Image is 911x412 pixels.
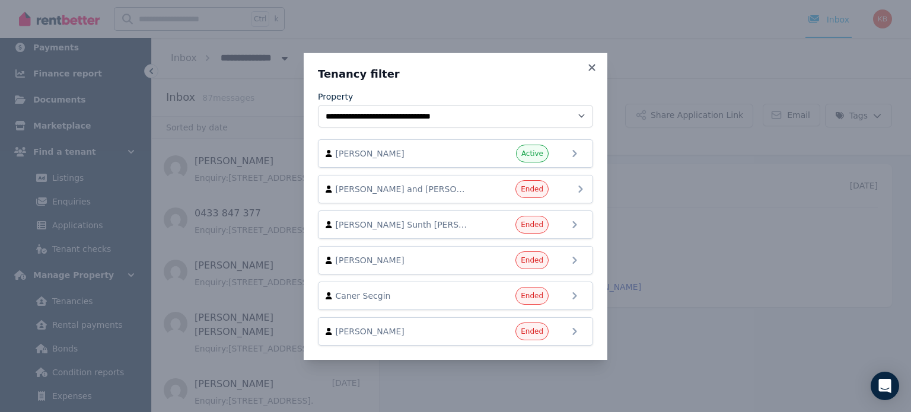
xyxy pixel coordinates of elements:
span: Ended [521,327,543,336]
span: [PERSON_NAME] [336,148,471,159]
h3: Tenancy filter [318,67,593,81]
a: [PERSON_NAME]Ended [318,317,593,346]
a: [PERSON_NAME] Sunth [PERSON_NAME]Ended [318,210,593,239]
span: Ended [521,184,543,194]
a: [PERSON_NAME]Active [318,139,593,168]
div: Open Intercom Messenger [871,372,899,400]
span: [PERSON_NAME] [336,254,471,266]
span: Caner Secgin [336,290,471,302]
span: [PERSON_NAME] [336,325,471,337]
span: Ended [521,220,543,229]
span: [PERSON_NAME] Sunth [PERSON_NAME] [336,219,471,231]
span: Active [521,149,543,158]
label: Property [318,91,353,103]
a: Caner SecginEnded [318,282,593,310]
a: [PERSON_NAME]Ended [318,246,593,274]
span: Ended [521,255,543,265]
span: Ended [521,291,543,301]
a: [PERSON_NAME] and [PERSON_NAME] [PERSON_NAME]Ended [318,175,593,203]
span: [PERSON_NAME] and [PERSON_NAME] [PERSON_NAME] [336,183,471,195]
